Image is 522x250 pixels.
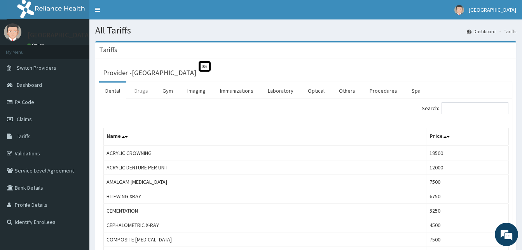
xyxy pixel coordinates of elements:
h3: Provider - [GEOGRAPHIC_DATA] [103,69,196,76]
td: 7500 [426,232,508,247]
a: Dashboard [467,28,496,35]
td: CEMENTATION [103,204,426,218]
span: Switch Providers [17,64,56,71]
a: Online [27,42,46,48]
a: Laboratory [262,83,300,99]
th: Price [426,128,508,146]
span: St [199,61,211,72]
td: 19500 [426,146,508,160]
a: Drugs [128,83,154,99]
td: 4500 [426,218,508,232]
td: AMALGAM [MEDICAL_DATA] [103,175,426,189]
td: 12000 [426,160,508,175]
p: [GEOGRAPHIC_DATA] [27,32,91,39]
a: Optical [302,83,331,99]
td: ACRYLIC CROWNING [103,146,426,160]
h1: All Tariffs [95,25,516,35]
a: Procedures [363,83,403,99]
a: Gym [156,83,179,99]
td: BITEWING XRAY [103,189,426,204]
label: Search: [422,102,508,114]
span: Dashboard [17,81,42,88]
a: Spa [405,83,427,99]
td: COMPOSITE [MEDICAL_DATA] [103,232,426,247]
td: 5250 [426,204,508,218]
img: User Image [4,23,21,41]
td: 6750 [426,189,508,204]
td: 7500 [426,175,508,189]
a: Others [333,83,361,99]
img: User Image [454,5,464,15]
td: CEPHALOMETRIC X-RAY [103,218,426,232]
input: Search: [442,102,508,114]
a: Imaging [181,83,212,99]
a: Immunizations [214,83,260,99]
h3: Tariffs [99,46,117,53]
span: [GEOGRAPHIC_DATA] [469,6,516,13]
span: Claims [17,116,32,123]
span: Tariffs [17,133,31,140]
td: ACRYLIC DENTURE PER UNIT [103,160,426,175]
th: Name [103,128,426,146]
li: Tariffs [496,28,516,35]
a: Dental [99,83,126,99]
